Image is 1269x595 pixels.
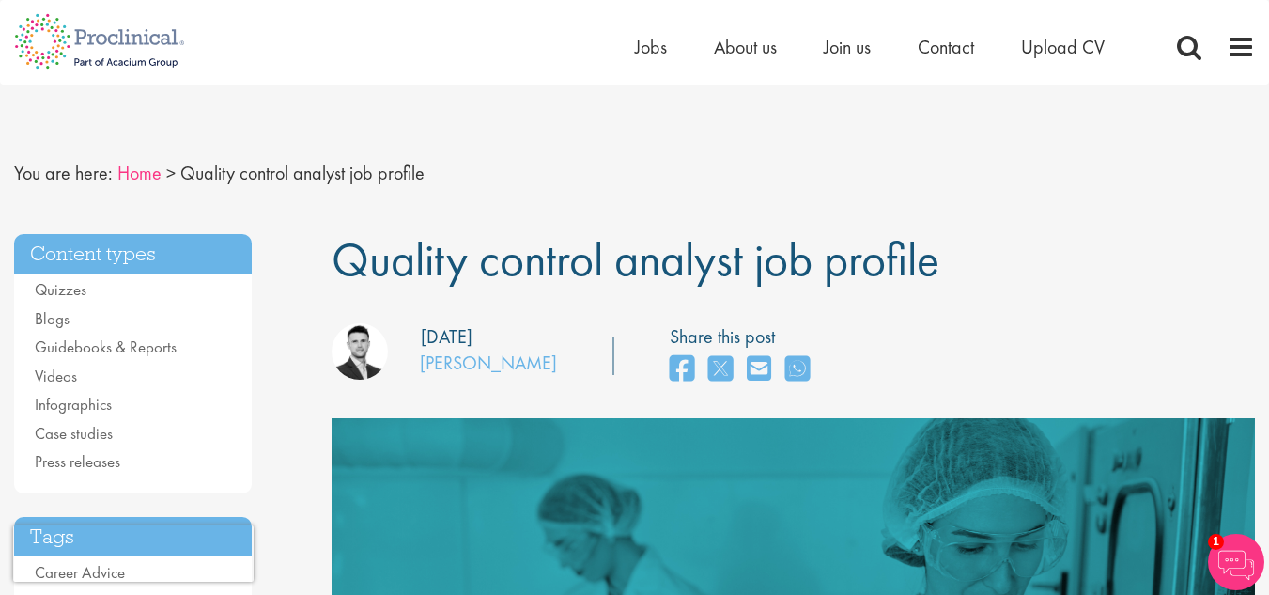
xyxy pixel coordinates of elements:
[918,35,974,59] a: Contact
[117,161,162,185] a: breadcrumb link
[180,161,425,185] span: Quality control analyst job profile
[35,337,177,357] a: Guidebooks & Reports
[785,350,810,390] a: share on whats app
[420,351,557,375] a: [PERSON_NAME]
[332,229,939,290] span: Quality control analyst job profile
[824,35,871,59] a: Join us
[35,423,113,444] a: Case studies
[421,323,472,351] div: [DATE]
[14,234,252,274] h3: Content types
[35,394,112,415] a: Infographics
[670,323,819,351] label: Share this post
[332,323,388,380] img: Joshua Godden
[1021,35,1105,59] a: Upload CV
[35,279,86,300] a: Quizzes
[14,517,252,557] h3: Tags
[1208,534,1224,550] span: 1
[13,525,254,582] iframe: reCAPTCHA
[166,161,176,185] span: >
[747,350,771,390] a: share on email
[708,350,733,390] a: share on twitter
[35,366,77,386] a: Videos
[670,350,694,390] a: share on facebook
[1208,534,1264,590] img: Chatbot
[635,35,667,59] a: Jobs
[714,35,777,59] a: About us
[14,161,113,185] span: You are here:
[35,451,120,472] a: Press releases
[35,308,70,329] a: Blogs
